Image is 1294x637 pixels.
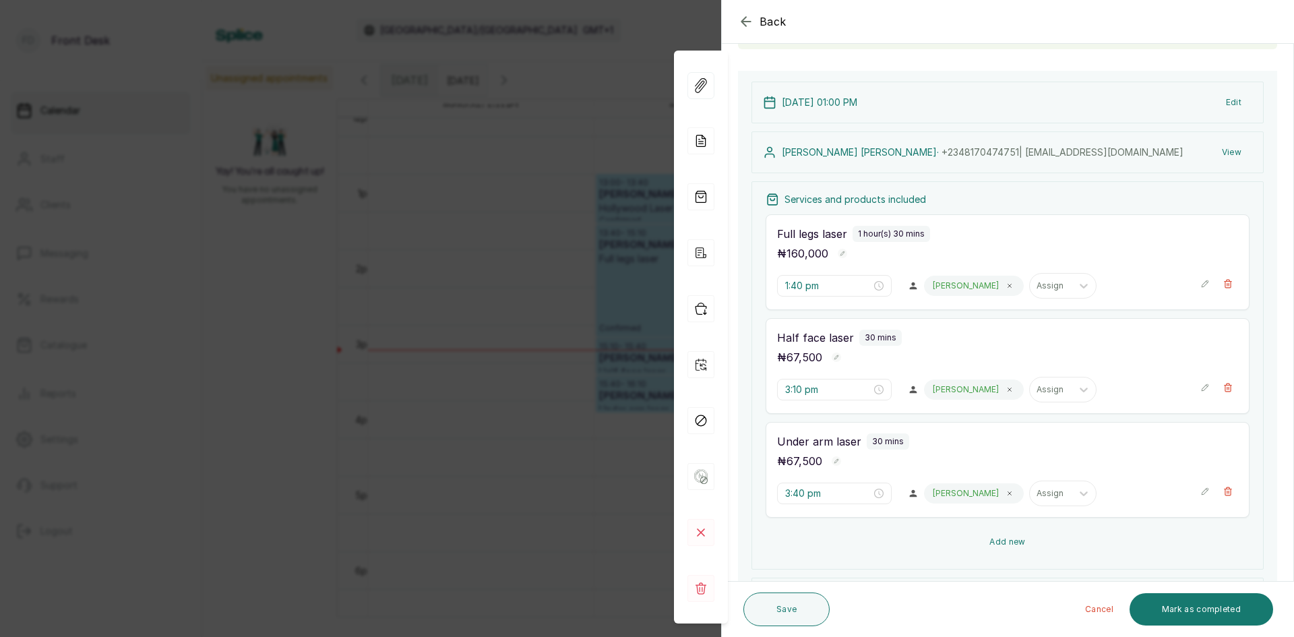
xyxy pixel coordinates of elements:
[777,453,822,469] p: ₦
[782,96,857,109] p: [DATE] 01:00 PM
[785,486,871,501] input: Select time
[787,454,822,468] span: 67,500
[784,193,926,206] p: Services and products included
[1211,140,1252,164] button: View
[933,488,999,499] p: [PERSON_NAME]
[743,593,830,626] button: Save
[738,13,787,30] button: Back
[777,349,822,365] p: ₦
[787,247,828,260] span: 160,000
[777,226,847,242] p: Full legs laser
[933,280,999,291] p: [PERSON_NAME]
[942,146,1183,158] span: +234 8170474751 | [EMAIL_ADDRESS][DOMAIN_NAME]
[777,433,861,450] p: Under arm laser
[1215,90,1252,115] button: Edit
[933,384,999,395] p: [PERSON_NAME]
[865,332,896,343] p: 30 mins
[766,526,1250,558] button: Add new
[1130,593,1273,626] button: Mark as completed
[787,351,822,364] span: 67,500
[785,382,871,397] input: Select time
[858,229,925,239] p: 1 hour(s) 30 mins
[782,146,1183,159] p: [PERSON_NAME] [PERSON_NAME] ·
[777,245,828,262] p: ₦
[785,278,871,293] input: Select time
[777,330,854,346] p: Half face laser
[1074,593,1124,626] button: Cancel
[872,436,904,447] p: 30 mins
[760,13,787,30] span: Back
